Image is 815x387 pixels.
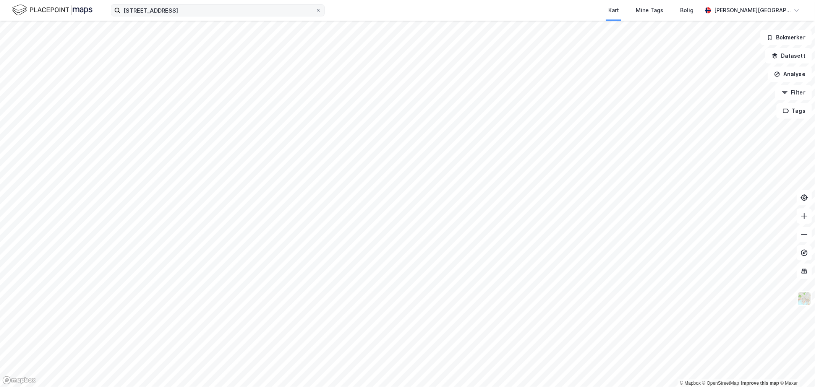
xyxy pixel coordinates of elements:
button: Bokmerker [760,30,812,45]
button: Analyse [768,67,812,82]
a: Improve this map [741,380,779,386]
button: Tags [776,103,812,119]
input: Søk på adresse, matrikkel, gårdeiere, leietakere eller personer [120,5,315,16]
iframe: Chat Widget [777,350,815,387]
button: Datasett [765,48,812,63]
a: OpenStreetMap [702,380,739,386]
div: Kart [608,6,619,15]
a: Mapbox [680,380,701,386]
div: Bolig [680,6,693,15]
button: Filter [775,85,812,100]
div: Mine Tags [636,6,663,15]
img: Z [797,291,812,306]
a: Mapbox homepage [2,376,36,385]
div: [PERSON_NAME][GEOGRAPHIC_DATA] [714,6,791,15]
img: logo.f888ab2527a4732fd821a326f86c7f29.svg [12,3,92,17]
